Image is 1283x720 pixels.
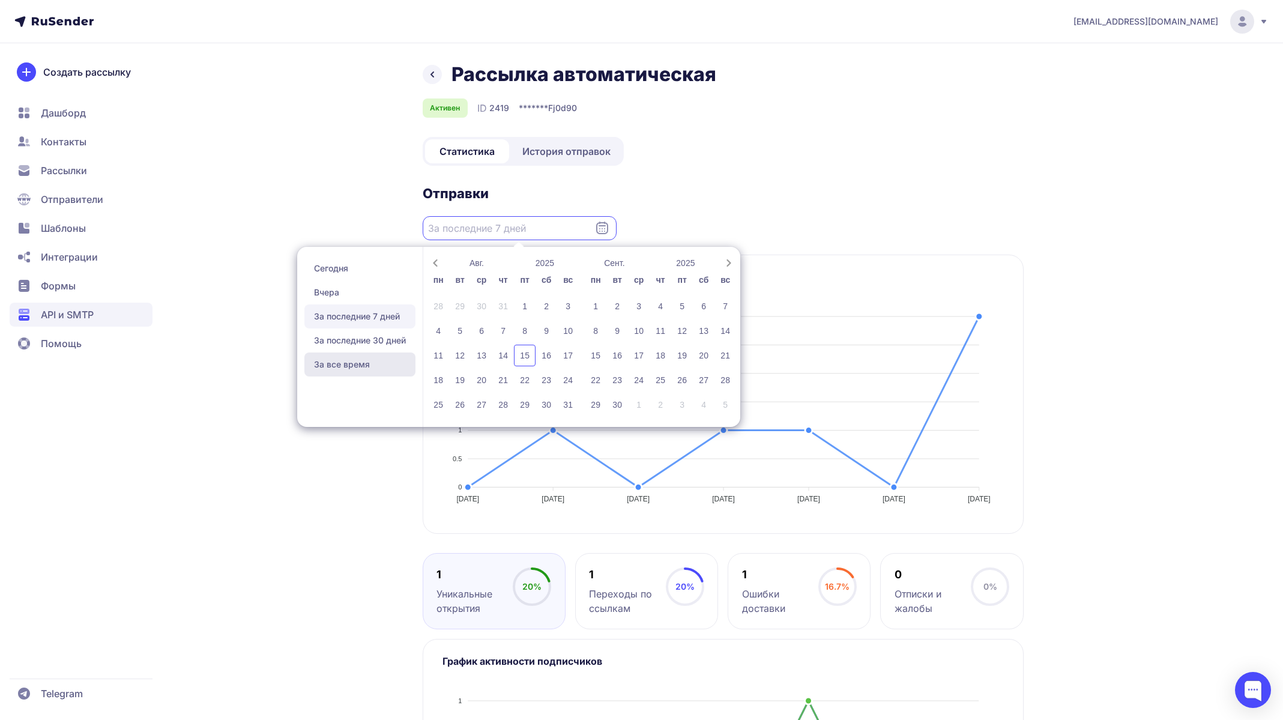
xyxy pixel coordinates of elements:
[714,270,736,292] div: вс
[650,270,671,292] div: чт
[557,270,579,292] div: вс
[714,369,736,391] div: 28
[41,686,83,701] span: Telegram
[304,328,415,352] span: За последние 30 дней
[522,144,611,159] span: История отправок
[585,295,606,317] div: 1
[477,101,509,115] div: ID
[967,495,990,503] tspan: [DATE]
[585,320,606,342] div: 8
[536,270,557,292] div: сб
[606,369,628,391] div: 23
[43,65,131,79] span: Создать рассылку
[650,345,671,366] div: 18
[714,320,736,342] div: 14
[304,280,415,304] span: Вчера
[423,185,1024,202] h2: Отправки
[449,320,471,342] div: 5
[471,345,492,366] div: 13
[453,455,462,462] tspan: 0.5
[10,682,152,706] a: Telegram
[536,345,557,366] div: 16
[742,587,818,616] div: Ошибки доставки
[983,581,997,591] span: 0%
[41,250,98,264] span: Интеграции
[585,270,606,292] div: пн
[536,295,557,317] div: 2
[628,320,650,342] div: 10
[471,369,492,391] div: 20
[557,345,579,366] div: 17
[693,394,714,416] div: 4
[606,320,628,342] div: 9
[41,192,103,207] span: Отправители
[671,394,693,416] div: 3
[41,307,94,322] span: API и SMTP
[427,345,449,366] div: 11
[442,654,1004,668] h3: График активности подписчиков
[492,320,514,342] div: 7
[557,295,579,317] div: 3
[430,103,460,113] span: Активен
[825,581,850,591] span: 16.7%
[489,102,509,114] span: 2419
[714,394,736,416] div: 5
[721,255,736,270] button: Next month
[671,345,693,366] div: 19
[606,295,628,317] div: 2
[427,270,449,292] div: пн
[471,320,492,342] div: 6
[671,369,693,391] div: 26
[628,270,650,292] div: ср
[41,279,76,293] span: Формы
[628,295,650,317] div: 3
[650,369,671,391] div: 25
[542,495,564,503] tspan: [DATE]
[436,567,513,582] div: 1
[492,394,514,416] div: 28
[427,255,442,270] button: Previous month
[449,369,471,391] div: 19
[449,394,471,416] div: 26
[41,221,86,235] span: Шаблоны
[693,295,714,317] div: 6
[471,295,492,317] div: 30
[606,394,628,416] div: 30
[627,495,650,503] tspan: [DATE]
[449,295,471,317] div: 29
[671,295,693,317] div: 5
[492,345,514,366] div: 14
[427,369,449,391] div: 18
[742,567,818,582] div: 1
[585,369,606,391] div: 22
[671,270,693,292] div: пт
[514,320,536,342] div: 8
[425,139,509,163] a: Статистика
[436,587,513,616] div: Уникальные открытия
[492,295,514,317] div: 31
[579,255,650,270] button: Сент.-Open months overlay
[442,255,511,270] button: Авг.-Open months overlay
[458,426,462,434] tspan: 1
[514,345,536,366] div: 15
[514,295,536,317] div: 1
[895,567,971,582] div: 0
[456,495,479,503] tspan: [DATE]
[693,369,714,391] div: 27
[304,256,415,280] span: Сегодня
[606,270,628,292] div: вт
[514,394,536,416] div: 29
[557,320,579,342] div: 10
[628,369,650,391] div: 24
[693,270,714,292] div: сб
[671,320,693,342] div: 12
[650,320,671,342] div: 11
[585,345,606,366] div: 15
[895,587,971,616] div: Отписки и жалобы
[585,394,606,416] div: 29
[449,345,471,366] div: 12
[536,369,557,391] div: 23
[628,345,650,366] div: 17
[650,295,671,317] div: 4
[451,62,716,86] h1: Рассылка автоматическая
